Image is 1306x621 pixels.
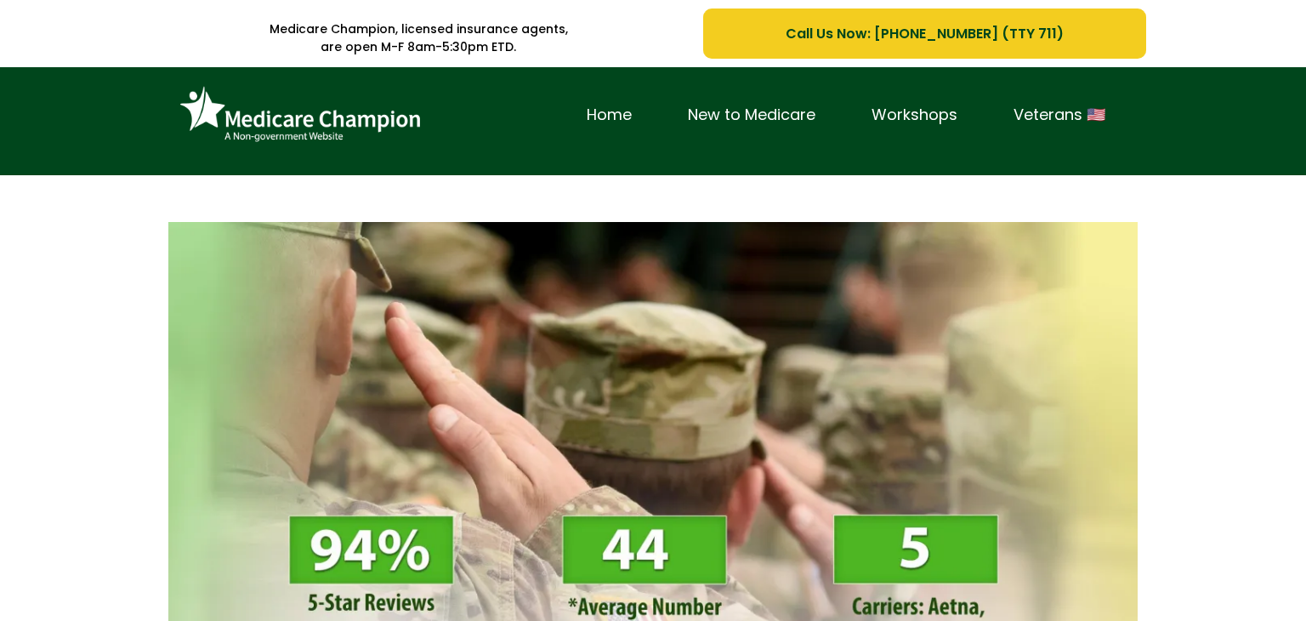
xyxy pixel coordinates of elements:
[843,102,985,128] a: Workshops
[660,102,843,128] a: New to Medicare
[160,38,678,56] p: are open M-F 8am-5:30pm ETD.
[985,102,1133,128] a: Veterans 🇺🇸
[173,80,428,150] img: Brand Logo
[559,102,660,128] a: Home
[160,20,678,38] p: Medicare Champion, licensed insurance agents,
[703,9,1146,59] a: Call Us Now: 1-833-823-1990 (TTY 711)
[786,23,1064,44] span: Call Us Now: [PHONE_NUMBER] (TTY 711)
